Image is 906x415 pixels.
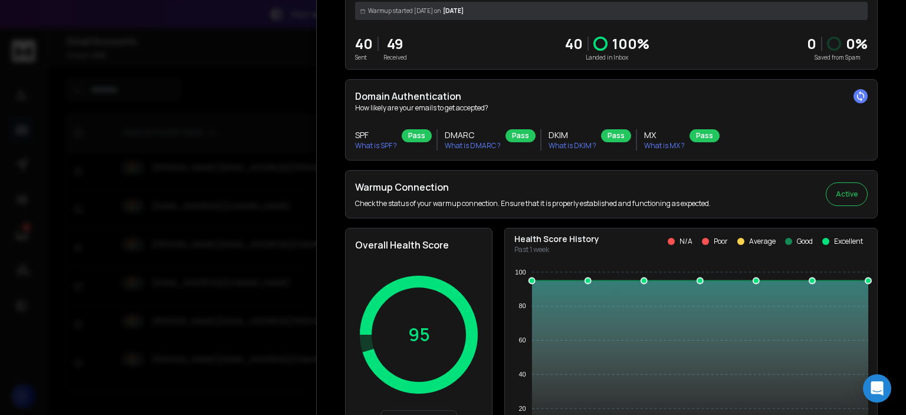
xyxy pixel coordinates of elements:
[383,34,407,53] p: 49
[445,129,501,141] h3: DMARC
[714,237,728,246] p: Poor
[690,129,720,142] div: Pass
[863,374,891,403] div: Open Intercom Messenger
[355,141,397,151] p: What is SPF ?
[518,405,526,412] tspan: 20
[505,129,536,142] div: Pass
[518,336,526,344] tspan: 60
[807,53,868,62] p: Saved from Spam
[644,129,685,141] h3: MX
[518,371,526,378] tspan: 40
[515,269,526,276] tspan: 100
[549,141,596,151] p: What is DKIM ?
[549,129,596,141] h3: DKIM
[797,237,813,246] p: Good
[644,141,685,151] p: What is MX ?
[826,182,868,206] button: Active
[514,233,599,245] p: Health Score History
[565,34,583,53] p: 40
[601,129,631,142] div: Pass
[834,237,863,246] p: Excellent
[402,129,432,142] div: Pass
[679,237,692,246] p: N/A
[383,53,407,62] p: Received
[445,141,501,151] p: What is DMARC ?
[355,89,868,103] h2: Domain Authentication
[565,53,649,62] p: Landed in Inbox
[612,34,649,53] p: 100 %
[518,302,526,309] tspan: 80
[408,324,430,345] p: 95
[846,34,868,53] p: 0 %
[355,129,397,141] h3: SPF
[807,34,816,53] strong: 0
[514,245,599,254] p: Past 1 week
[355,238,482,252] h2: Overall Health Score
[355,199,711,208] p: Check the status of your warmup connection. Ensure that it is properly established and functionin...
[355,180,711,194] h2: Warmup Connection
[749,237,776,246] p: Average
[355,53,373,62] p: Sent
[355,103,868,113] p: How likely are your emails to get accepted?
[368,6,441,15] span: Warmup started [DATE] on
[355,2,868,20] div: [DATE]
[355,34,373,53] p: 40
